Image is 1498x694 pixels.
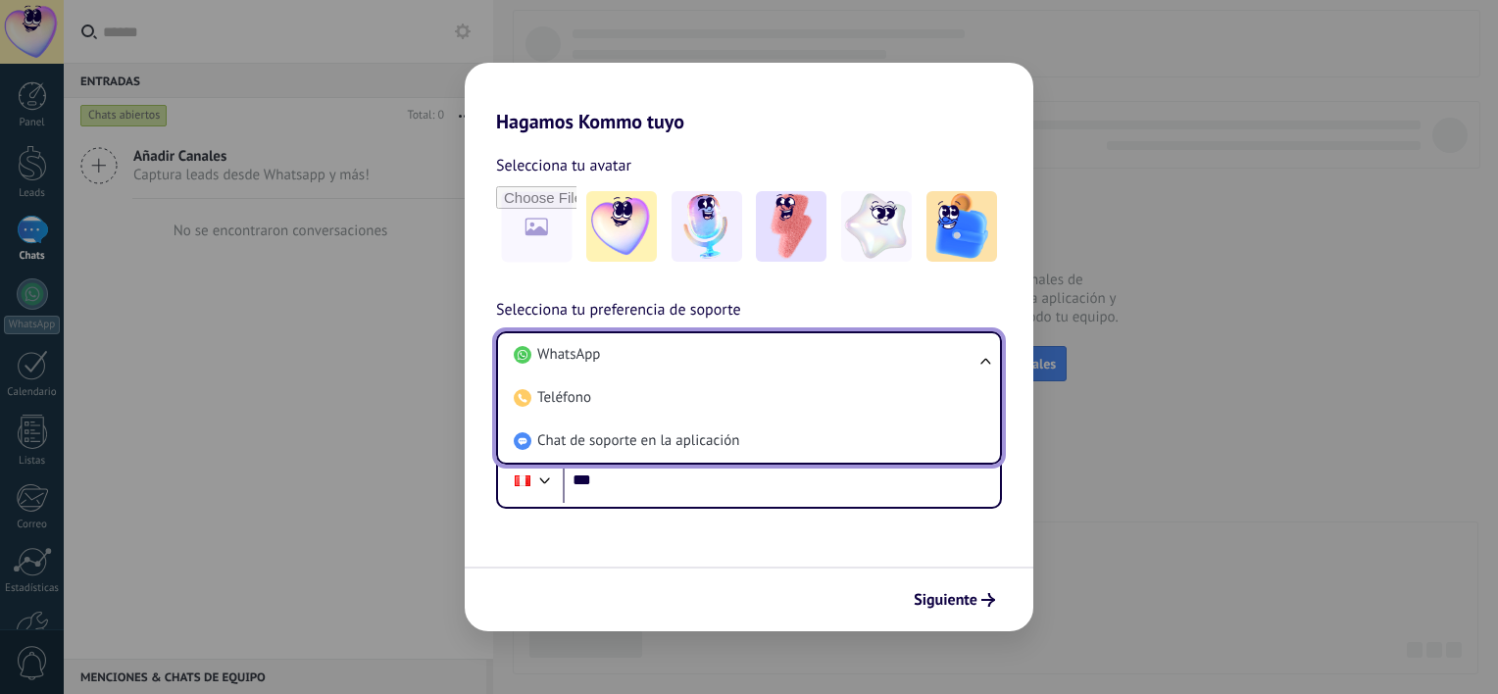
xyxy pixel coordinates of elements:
[672,191,742,262] img: -2.jpeg
[914,593,977,607] span: Siguiente
[465,63,1033,133] h2: Hagamos Kommo tuyo
[756,191,826,262] img: -3.jpeg
[504,460,541,501] div: Peru: + 51
[537,345,600,365] span: WhatsApp
[841,191,912,262] img: -4.jpeg
[537,431,739,451] span: Chat de soporte en la aplicación
[537,388,591,408] span: Teléfono
[496,153,631,178] span: Selecciona tu avatar
[496,298,741,323] span: Selecciona tu preferencia de soporte
[905,583,1004,617] button: Siguiente
[586,191,657,262] img: -1.jpeg
[926,191,997,262] img: -5.jpeg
